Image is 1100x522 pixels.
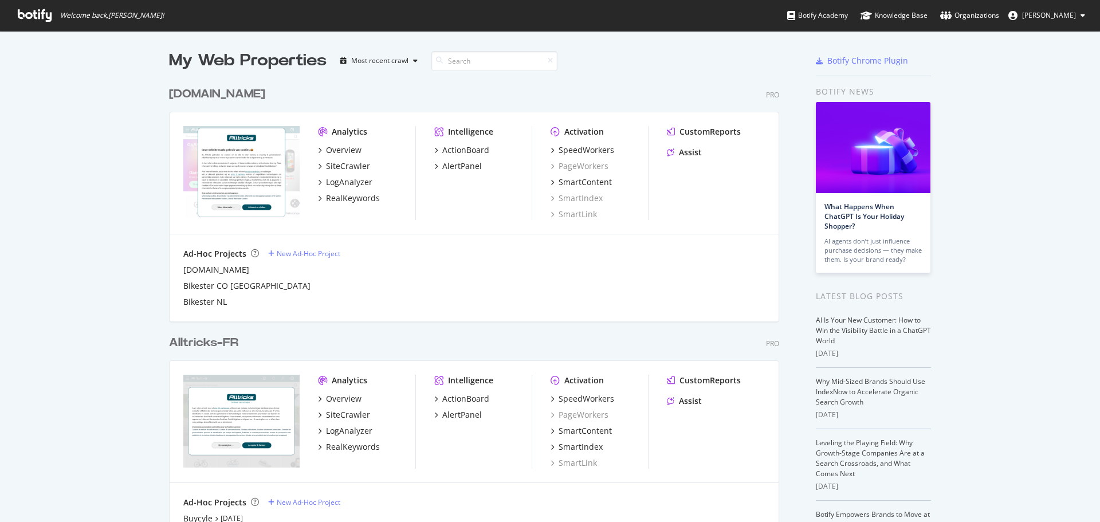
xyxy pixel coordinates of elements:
a: Alltricks-FR [169,335,243,351]
div: Analytics [332,375,367,386]
a: New Ad-Hoc Project [268,249,340,258]
div: Organizations [940,10,999,21]
a: PageWorkers [551,160,608,172]
div: [DOMAIN_NAME] [169,86,265,103]
a: SmartContent [551,176,612,188]
div: Intelligence [448,375,493,386]
div: Alltricks-FR [169,335,238,351]
div: CustomReports [679,126,741,138]
div: Botify Academy [787,10,848,21]
div: Activation [564,126,604,138]
div: SmartContent [559,176,612,188]
div: SmartIndex [559,441,603,453]
a: New Ad-Hoc Project [268,497,340,507]
a: Bikester CO [GEOGRAPHIC_DATA] [183,280,311,292]
div: LogAnalyzer [326,176,372,188]
div: Latest Blog Posts [816,290,931,303]
a: SpeedWorkers [551,393,614,405]
a: Overview [318,144,362,156]
div: My Web Properties [169,49,327,72]
a: SiteCrawler [318,409,370,421]
a: CustomReports [667,126,741,138]
div: SpeedWorkers [559,144,614,156]
a: AI Is Your New Customer: How to Win the Visibility Battle in a ChatGPT World [816,315,931,346]
span: Antonin Anger [1022,10,1076,20]
div: Ad-Hoc Projects [183,497,246,508]
a: Leveling the Playing Field: Why Growth-Stage Companies Are at a Search Crossroads, and What Comes... [816,438,925,478]
a: SmartContent [551,425,612,437]
iframe: Intercom live chat [1061,483,1089,511]
a: AlertPanel [434,160,482,172]
img: alltricks.fr [183,375,300,468]
div: LogAnalyzer [326,425,372,437]
div: AlertPanel [442,160,482,172]
div: Botify Chrome Plugin [827,55,908,66]
img: alltricks.nl [183,126,300,219]
a: AlertPanel [434,409,482,421]
div: Pro [766,339,779,348]
a: SmartIndex [551,441,603,453]
div: Overview [326,144,362,156]
div: SiteCrawler [326,160,370,172]
div: Knowledge Base [861,10,928,21]
div: Analytics [332,126,367,138]
a: ActionBoard [434,144,489,156]
div: Assist [679,395,702,407]
a: CustomReports [667,375,741,386]
a: Why Mid-Sized Brands Should Use IndexNow to Accelerate Organic Search Growth [816,376,925,407]
a: LogAnalyzer [318,176,372,188]
a: RealKeywords [318,193,380,204]
div: Pro [766,90,779,100]
div: New Ad-Hoc Project [277,249,340,258]
a: Assist [667,395,702,407]
a: Bikester NL [183,296,227,308]
span: Welcome back, [PERSON_NAME] ! [60,11,164,20]
a: RealKeywords [318,441,380,453]
div: [DATE] [816,348,931,359]
div: SpeedWorkers [559,393,614,405]
img: What Happens When ChatGPT Is Your Holiday Shopper? [816,102,930,193]
a: What Happens When ChatGPT Is Your Holiday Shopper? [824,202,904,231]
div: Assist [679,147,702,158]
a: SmartIndex [551,193,603,204]
a: Overview [318,393,362,405]
div: AI agents don’t just influence purchase decisions — they make them. Is your brand ready? [824,237,922,264]
a: [DOMAIN_NAME] [183,264,249,276]
div: Botify news [816,85,931,98]
a: SpeedWorkers [551,144,614,156]
div: RealKeywords [326,441,380,453]
input: Search [431,51,557,71]
a: SmartLink [551,209,597,220]
div: Intelligence [448,126,493,138]
div: Activation [564,375,604,386]
div: SiteCrawler [326,409,370,421]
a: SiteCrawler [318,160,370,172]
div: RealKeywords [326,193,380,204]
div: Most recent crawl [351,57,408,64]
div: AlertPanel [442,409,482,421]
div: New Ad-Hoc Project [277,497,340,507]
div: Ad-Hoc Projects [183,248,246,260]
a: LogAnalyzer [318,425,372,437]
div: Overview [326,393,362,405]
div: [DATE] [816,481,931,492]
div: [DATE] [816,410,931,420]
a: SmartLink [551,457,597,469]
div: CustomReports [679,375,741,386]
a: ActionBoard [434,393,489,405]
a: PageWorkers [551,409,608,421]
button: Most recent crawl [336,52,422,70]
a: Assist [667,147,702,158]
a: Botify Chrome Plugin [816,55,908,66]
div: ActionBoard [442,393,489,405]
div: SmartContent [559,425,612,437]
button: [PERSON_NAME] [999,6,1094,25]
